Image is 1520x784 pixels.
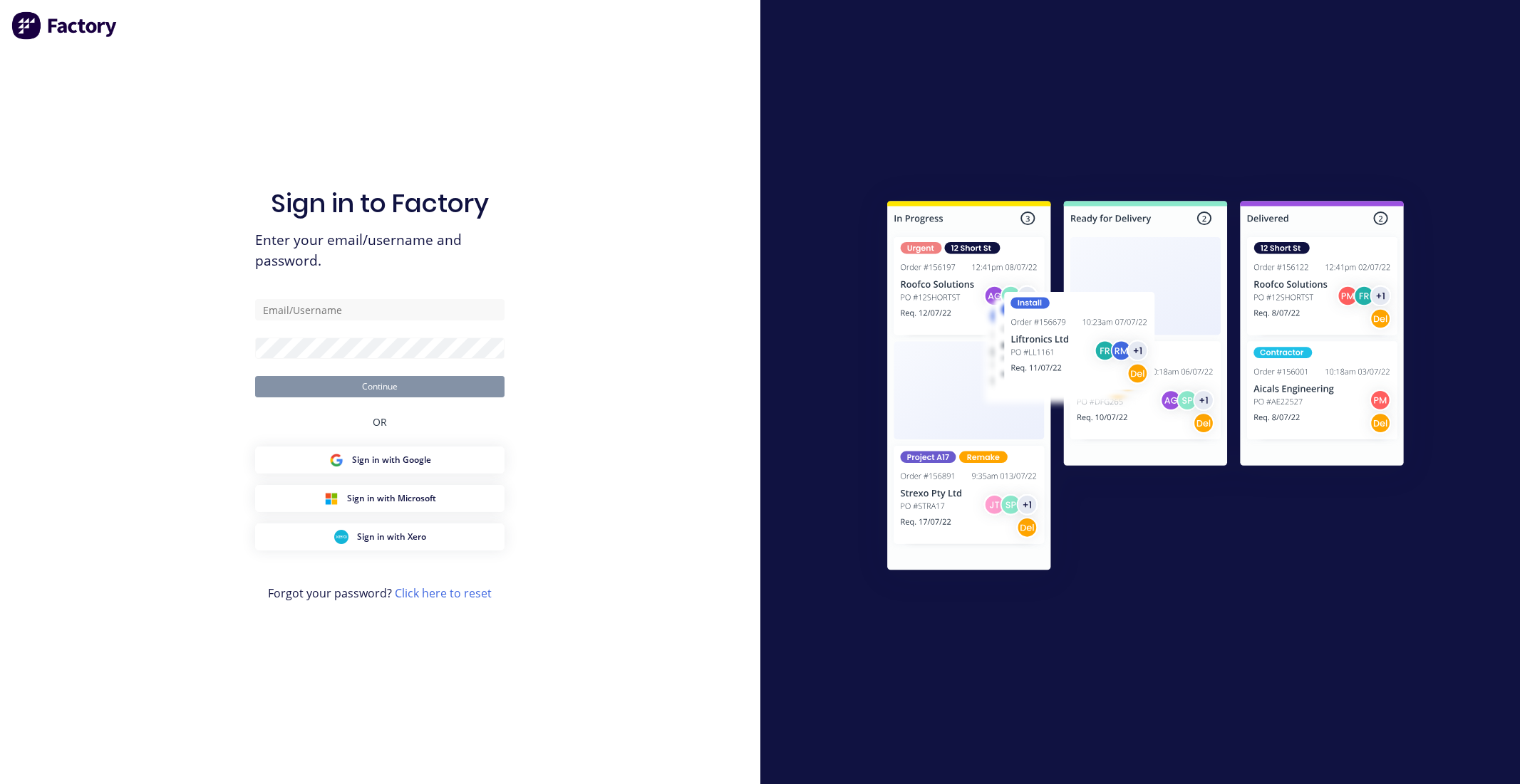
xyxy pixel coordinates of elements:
[373,397,387,446] div: OR
[255,376,505,397] button: Continue
[268,585,492,602] span: Forgot your password?
[347,492,436,505] span: Sign in with Microsoft
[11,11,118,40] img: Factory
[329,453,343,467] img: Google Sign in
[255,523,505,550] button: Xero Sign inSign in with Xero
[352,454,431,466] span: Sign in with Google
[255,230,505,271] span: Enter your email/username and password.
[357,530,426,543] span: Sign in with Xero
[395,585,492,601] a: Click here to reset
[271,188,489,219] h1: Sign in to Factory
[334,530,348,544] img: Xero Sign in
[255,299,505,320] input: Email/Username
[856,172,1435,604] img: Sign in
[324,491,338,506] img: Microsoft Sign in
[255,446,505,474] button: Google Sign inSign in with Google
[255,485,505,512] button: Microsoft Sign inSign in with Microsoft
